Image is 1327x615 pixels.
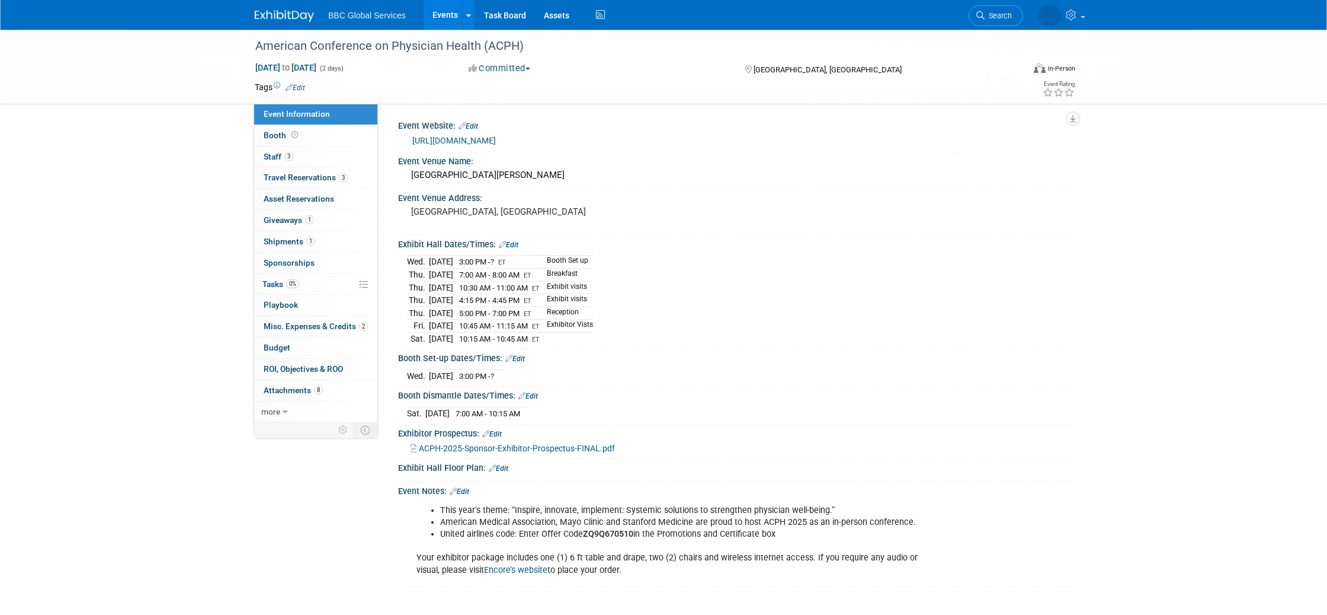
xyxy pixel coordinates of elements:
[1043,81,1075,87] div: Event Rating
[254,316,377,337] a: Misc. Expenses & Credits2
[254,295,377,316] a: Playbook
[419,444,615,453] span: ACPH-2025-Sponsor-Exhibitor-Prospectus-FINAL.pdf
[398,425,1072,440] div: Exhibitor Prospectus:
[540,320,593,333] td: Exhibitor Vists
[532,336,540,343] span: ET
[411,206,666,217] pre: [GEOGRAPHIC_DATA], [GEOGRAPHIC_DATA]
[429,320,453,333] td: [DATE]
[407,369,429,382] td: Wed.
[286,84,305,92] a: Edit
[254,401,377,422] a: more
[398,387,1072,402] div: Booth Dismantle Dates/Times:
[450,487,469,496] a: Edit
[398,152,1072,167] div: Event Venue Name:
[407,269,429,282] td: Thu.
[429,281,453,294] td: [DATE]
[251,36,1005,57] div: American Conference on Physician Health (ACPH)
[491,257,494,266] span: ?
[518,392,538,400] a: Edit
[398,459,1072,474] div: Exhibit Hall Floor Plan:
[319,65,344,72] span: (2 days)
[459,334,528,343] span: 10:15 AM - 10:45 AM
[398,117,1072,132] div: Event Website:
[540,256,593,269] td: Booth Set up
[284,152,293,161] span: 3
[440,505,935,517] li: This year's theme: “Inspire, innovate, implement: Systemic solutions to strengthen physician well...
[398,482,1072,498] div: Event Notes:
[429,332,453,345] td: [DATE]
[339,173,348,182] span: 3
[407,256,429,269] td: Wed.
[459,372,494,381] span: 3:00 PM -
[459,309,520,318] span: 5:00 PM - 7:00 PM
[411,444,615,453] a: ACPH-2025-Sponsor-Exhibitor-Prospectus-FINAL.pdf
[289,130,300,139] span: Booth not reserved yet
[254,210,377,231] a: Giveaways1
[464,62,535,75] button: Committed
[354,422,378,438] td: Toggle Event Tabs
[440,528,935,540] li: United airlines code: Enter Offer Code in the Promotions and Certificate box
[305,215,314,224] span: 1
[254,253,377,273] a: Sponsorships
[440,517,935,528] li: American Medical Association, Mayo Clinic and Stanford Medicine are proud to host ACPH 2025 as an...
[254,125,377,146] a: Booth
[459,296,520,305] span: 4:15 PM - 4:45 PM
[280,63,291,72] span: to
[255,62,317,73] span: [DATE] [DATE]
[264,152,293,161] span: Staff
[532,323,540,330] span: ET
[985,11,1012,20] span: Search
[583,529,633,539] b: ZQ9Q670510
[264,109,330,119] span: Event Information
[489,464,508,473] a: Edit
[499,241,518,249] a: Edit
[264,130,300,140] span: Booth
[264,321,368,331] span: Misc. Expenses & Credits
[286,279,299,288] span: 0%
[264,385,323,395] span: Attachments
[459,283,528,292] span: 10:30 AM - 11:00 AM
[429,307,453,320] td: [DATE]
[953,62,1075,79] div: Event Format
[254,359,377,380] a: ROI, Objectives & ROO
[498,259,506,266] span: ET
[264,300,298,310] span: Playbook
[398,235,1072,251] div: Exhibit Hall Dates/Times:
[1047,64,1075,73] div: In-Person
[254,189,377,209] a: Asset Reservations
[429,369,453,382] td: [DATE]
[264,343,290,352] span: Budget
[1038,4,1061,27] img: Michael Yablonowitz
[459,122,478,130] a: Edit
[407,294,429,307] td: Thu.
[306,237,315,246] span: 1
[254,167,377,188] a: Travel Reservations3
[333,422,354,438] td: Personalize Event Tab Strip
[540,307,593,320] td: Reception
[540,281,593,294] td: Exhibit visits
[407,281,429,294] td: Thu.
[359,322,368,331] span: 2
[754,65,902,74] span: [GEOGRAPHIC_DATA], [GEOGRAPHIC_DATA]
[407,166,1063,184] div: [GEOGRAPHIC_DATA][PERSON_NAME]
[969,5,1023,26] a: Search
[261,407,280,416] span: more
[254,231,377,252] a: Shipments1
[264,215,314,225] span: Giveaways
[262,279,299,289] span: Tasks
[407,407,425,420] td: Sat.
[429,294,453,307] td: [DATE]
[255,10,314,22] img: ExhibitDay
[459,270,520,279] span: 7:00 AM - 8:00 AM
[524,272,531,279] span: ET
[459,257,496,266] span: 3:00 PM -
[407,307,429,320] td: Thu.
[254,380,377,401] a: Attachments8
[407,332,429,345] td: Sat.
[524,297,531,305] span: ET
[254,274,377,295] a: Tasks0%
[412,136,496,145] a: [URL][DOMAIN_NAME]
[264,237,315,246] span: Shipments
[314,385,323,394] span: 8
[254,104,377,125] a: Event Information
